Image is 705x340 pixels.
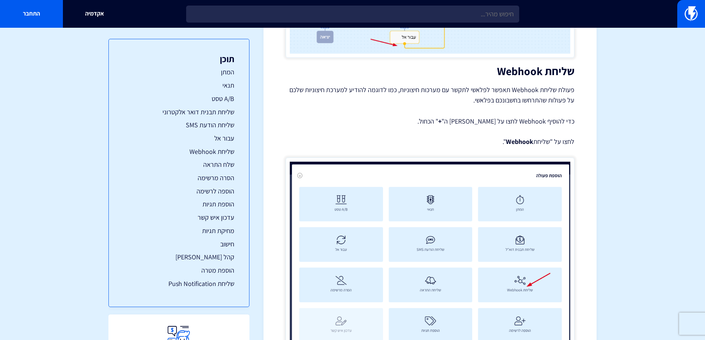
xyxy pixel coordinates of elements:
a: שליחת Webhook [124,147,234,156]
a: הוספה לרשימה [124,186,234,196]
p: לחצו על "שליחת ". [286,137,574,147]
a: המתן [124,67,234,77]
a: הסרה מרשימה [124,173,234,183]
a: שלח התראה [124,160,234,169]
h3: תוכן [124,54,234,64]
a: שליחת Push Notification [124,279,234,289]
a: שליחת הודעת SMS [124,120,234,130]
a: שליחת תבנית דואר אלקטרוני [124,107,234,117]
a: עדכון איש קשר [124,213,234,222]
a: חישוב [124,239,234,249]
p: פעולת שליחת Webhook תאפשר לפלאשי לתקשר עם מערכות חיצוניות, כמו לדוגמה להודיע ​​למערכת חיצוניות של... [286,85,574,105]
a: עבור אל [124,134,234,143]
h2: שליחת Webhook [286,65,574,77]
a: מחיקת תגיות [124,226,234,236]
a: קהל [PERSON_NAME] [124,252,234,262]
a: תנאי [124,81,234,90]
input: חיפוש מהיר... [186,6,519,23]
a: הוספת תגיות [124,199,234,209]
p: כדי להוסיף Webhook לחצו על [PERSON_NAME] ה" " הכחול. [286,117,574,126]
a: A/B טסט [124,94,234,104]
strong: + [438,117,442,125]
a: הוספת מטרה [124,266,234,275]
strong: Webhook [506,137,533,146]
